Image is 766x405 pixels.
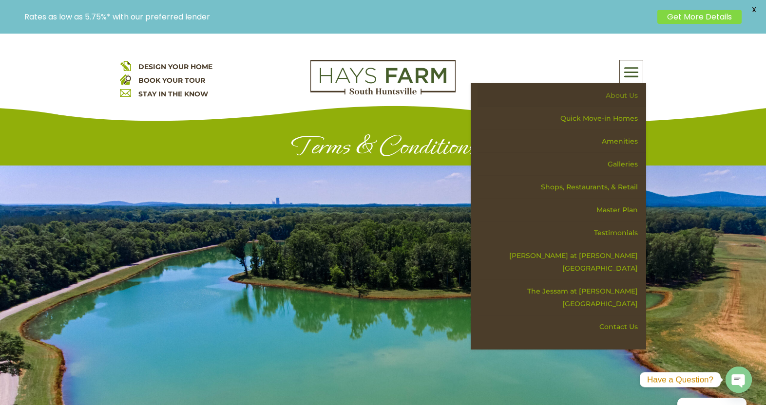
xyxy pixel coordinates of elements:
[120,60,131,71] img: design your home
[478,221,646,244] a: Testimonials
[747,2,761,17] span: X
[478,107,646,130] a: Quick Move-in Homes
[120,74,131,85] img: book your home tour
[24,12,652,21] p: Rates as low as 5.75%* with our preferred lender
[310,88,456,97] a: hays farm homes huntsville development
[478,244,646,280] a: [PERSON_NAME] at [PERSON_NAME][GEOGRAPHIC_DATA]
[310,60,456,95] img: Logo
[478,315,646,338] a: Contact Us
[478,153,646,176] a: Galleries
[138,62,212,71] a: DESIGN YOUR HOME
[657,10,742,24] a: Get More Details
[120,132,646,166] h1: Terms & Conditions
[138,90,208,98] a: STAY IN THE KNOW
[478,280,646,315] a: The Jessam at [PERSON_NAME][GEOGRAPHIC_DATA]
[478,199,646,221] a: Master Plan
[478,84,646,107] a: About Us
[478,176,646,199] a: Shops, Restaurants, & Retail
[138,76,205,85] a: BOOK YOUR TOUR
[478,130,646,153] a: Amenities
